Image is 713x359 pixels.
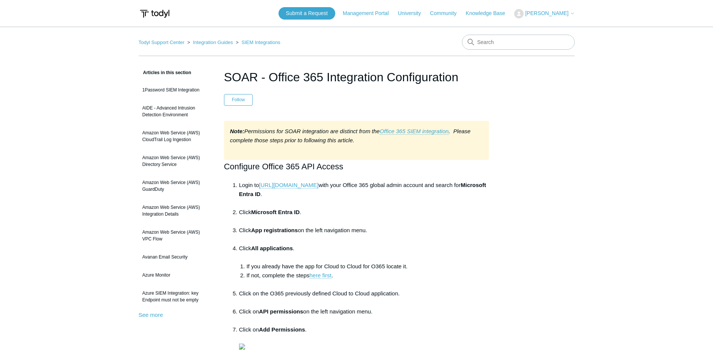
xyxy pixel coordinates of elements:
a: AIDE - Advanced Intrusion Detection Environment [139,101,213,122]
a: Community [430,9,464,17]
li: If you already have the app for Cloud to Cloud for O365 locate it. [247,262,489,271]
a: here first [309,272,331,279]
em: Permissions for SOAR integration are distinct from the . Please complete those steps prior to fol... [230,128,471,143]
li: Todyl Support Center [139,40,186,45]
a: Amazon Web Service (AWS) VPC Flow [139,225,213,246]
strong: All applications [251,245,293,251]
a: Amazon Web Service (AWS) Directory Service [139,151,213,172]
strong: Microsoft Entra ID [239,182,486,197]
a: Todyl Support Center [139,40,185,45]
li: Click . [239,208,489,226]
li: Login to with your Office 365 global admin account and search for . [239,181,489,208]
li: Click . [239,244,489,289]
li: Integration Guides [186,40,234,45]
h2: Configure Office 365 API Access [224,160,489,173]
a: Office 365 SIEM integration [380,128,448,135]
span: Articles in this section [139,70,191,75]
a: SIEM Integrations [242,40,280,45]
li: Click on on the left navigation menu. [239,307,489,325]
button: Follow Article [224,94,253,105]
strong: Microsoft Entra ID [251,209,300,215]
a: See more [139,312,163,318]
span: [PERSON_NAME] [525,10,568,16]
a: 1Password SIEM Integration [139,83,213,97]
a: Azure Monitor [139,268,213,282]
a: Amazon Web Service (AWS) Integration Details [139,200,213,221]
strong: App registrations [251,227,298,233]
a: University [398,9,428,17]
strong: Note: [230,128,244,134]
a: Amazon Web Service (AWS) CloudTrail Log Ingestion [139,126,213,147]
a: [URL][DOMAIN_NAME] [259,182,318,189]
strong: Add Permissions [259,326,305,333]
li: Click on the O365 previously defined Cloud to Cloud application. [239,289,489,307]
a: Avanan Email Security [139,250,213,264]
strong: API permissions [259,308,303,315]
img: Todyl Support Center Help Center home page [139,7,171,21]
li: If not, complete the steps . [247,271,489,289]
a: Management Portal [343,9,396,17]
a: Azure SIEM Integration: key Endpoint must not be empty [139,286,213,307]
li: Click on the left navigation menu. [239,226,489,244]
a: Submit a Request [279,7,335,20]
img: 28485733445395 [239,344,245,350]
li: SIEM Integrations [234,40,280,45]
input: Search [462,35,575,50]
a: Knowledge Base [466,9,513,17]
button: [PERSON_NAME] [514,9,574,18]
a: Amazon Web Service (AWS) GuardDuty [139,175,213,196]
a: Integration Guides [193,40,233,45]
h1: SOAR - Office 365 Integration Configuration [224,68,489,86]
